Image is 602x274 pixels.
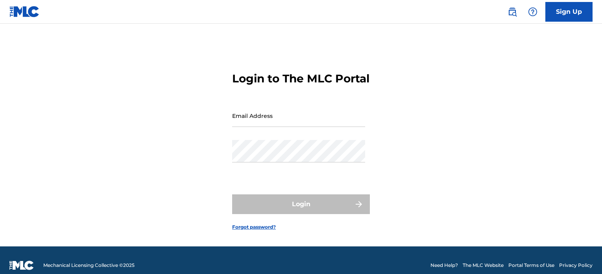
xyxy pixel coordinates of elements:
img: MLC Logo [9,6,40,17]
a: Portal Terms of Use [508,262,554,269]
a: Need Help? [430,262,458,269]
a: Sign Up [545,2,593,22]
span: Mechanical Licensing Collective © 2025 [43,262,135,269]
a: Public Search [504,4,520,20]
a: Forgot password? [232,224,276,231]
a: Privacy Policy [559,262,593,269]
a: The MLC Website [463,262,504,269]
h3: Login to The MLC Portal [232,72,369,86]
img: logo [9,261,34,270]
img: help [528,7,537,17]
div: Help [525,4,541,20]
img: search [508,7,517,17]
